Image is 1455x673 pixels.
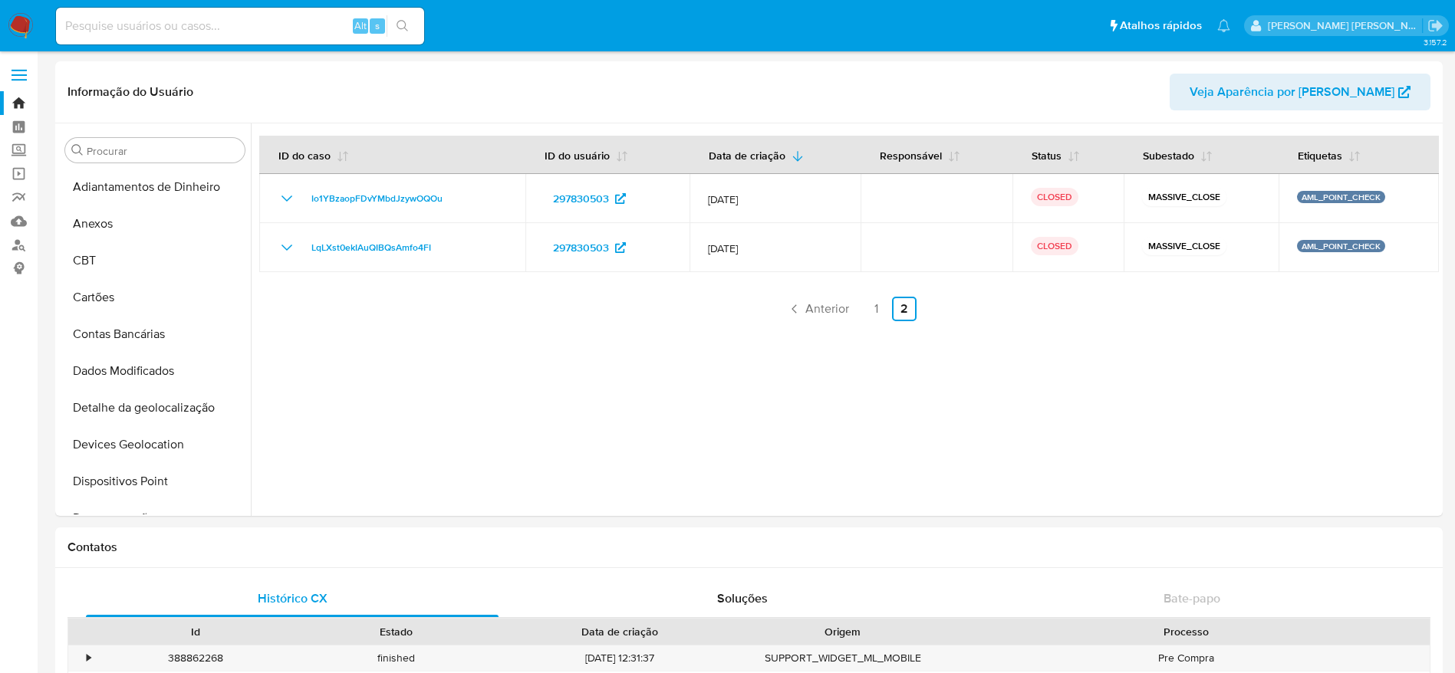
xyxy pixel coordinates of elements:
[1217,19,1230,32] a: Notificações
[717,589,768,607] span: Soluções
[67,540,1430,555] h1: Contatos
[59,426,251,463] button: Devices Geolocation
[56,16,424,36] input: Pesquise usuários ou casos...
[87,651,91,665] div: •
[59,353,251,389] button: Dados Modificados
[59,500,251,537] button: Documentação
[387,15,418,37] button: search-icon
[59,389,251,426] button: Detalhe da geolocalização
[67,84,193,100] h1: Informação do Usuário
[87,144,239,158] input: Procurar
[742,645,943,671] div: SUPPORT_WIDGET_ML_MOBILE
[71,144,84,156] button: Procurar
[954,624,1419,639] div: Processo
[497,645,742,671] div: [DATE] 12:31:37
[354,18,367,33] span: Alt
[375,18,380,33] span: s
[307,624,486,639] div: Estado
[753,624,933,639] div: Origem
[1268,18,1423,33] p: lucas.santiago@mercadolivre.com
[106,624,285,639] div: Id
[943,645,1430,671] div: Pre Compra
[1427,18,1443,34] a: Sair
[59,205,251,242] button: Anexos
[1170,74,1430,110] button: Veja Aparência por [PERSON_NAME]
[59,463,251,500] button: Dispositivos Point
[508,624,732,639] div: Data de criação
[59,242,251,279] button: CBT
[59,316,251,353] button: Contas Bancárias
[1164,589,1220,607] span: Bate-papo
[95,645,296,671] div: 388862268
[1190,74,1394,110] span: Veja Aparência por [PERSON_NAME]
[59,279,251,316] button: Cartões
[258,589,328,607] span: Histórico CX
[296,645,497,671] div: finished
[1120,18,1202,34] span: Atalhos rápidos
[59,169,251,205] button: Adiantamentos de Dinheiro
